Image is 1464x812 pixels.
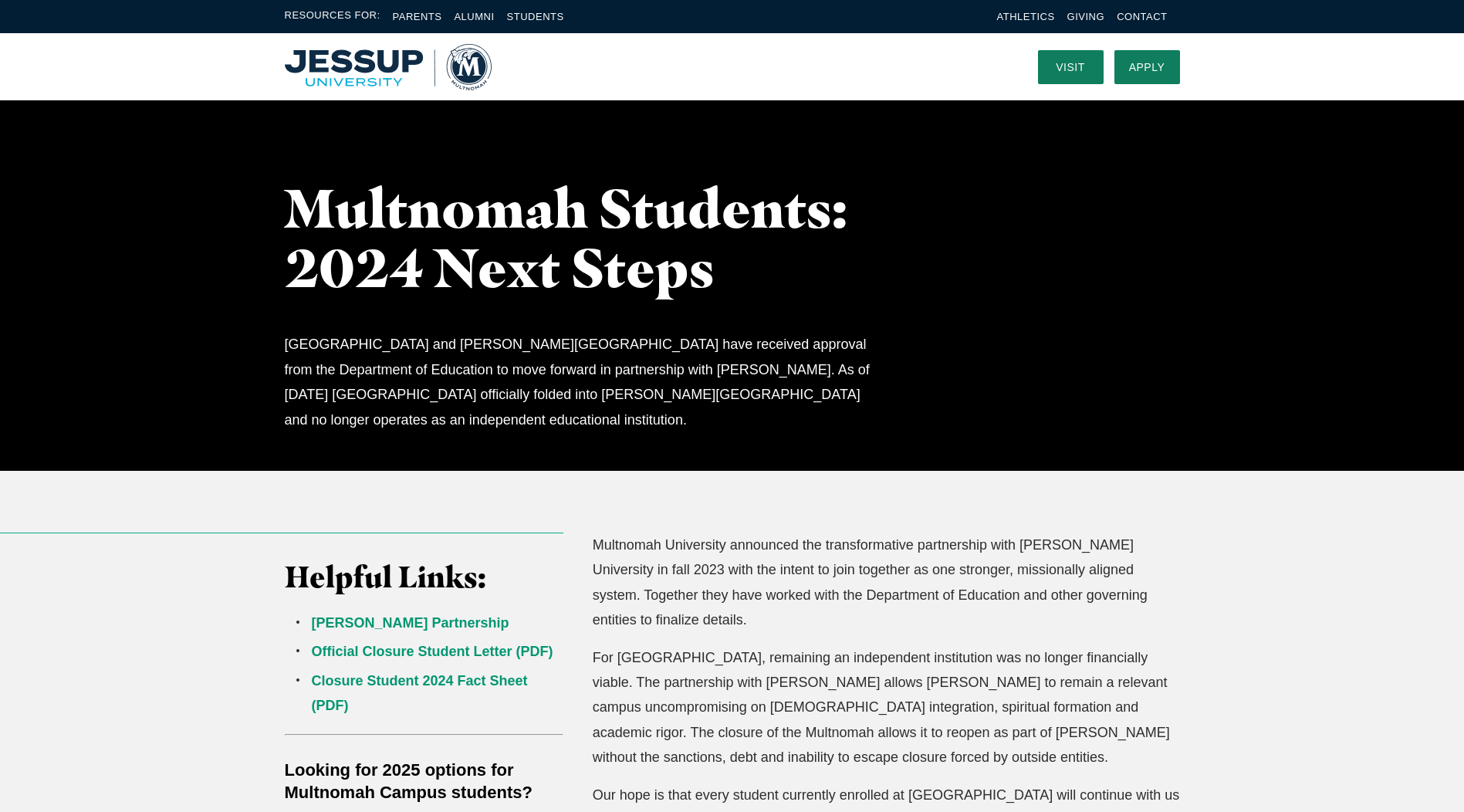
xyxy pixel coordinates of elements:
[454,11,494,22] a: Alumni
[285,44,492,90] a: Home
[1114,50,1180,84] a: Apply
[312,644,553,659] a: Official Closure Student Letter (PDF)
[312,615,509,631] a: [PERSON_NAME] Partnership
[507,11,564,22] a: Students
[997,11,1055,22] a: Athletics
[312,673,528,713] a: Closure Student 2024 Fact Sheet (PDF)
[1038,50,1104,84] a: Visit
[393,11,442,22] a: Parents
[593,533,1180,633] p: Multnomah University announced the transformative partnership with [PERSON_NAME] University in fa...
[285,178,910,297] h1: Multnomah Students: 2024 Next Steps
[1067,11,1105,22] a: Giving
[285,332,881,432] p: [GEOGRAPHIC_DATA] and [PERSON_NAME][GEOGRAPHIC_DATA] have received approval from the Department o...
[285,759,564,805] h5: Looking for 2025 options for Multnomah Campus students?
[285,560,564,595] h3: Helpful Links:
[285,8,380,25] span: Resources For:
[593,645,1180,770] p: For [GEOGRAPHIC_DATA], remaining an independent institution was no longer financially viable. The...
[285,44,492,90] img: Multnomah University Logo
[1117,11,1167,22] a: Contact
